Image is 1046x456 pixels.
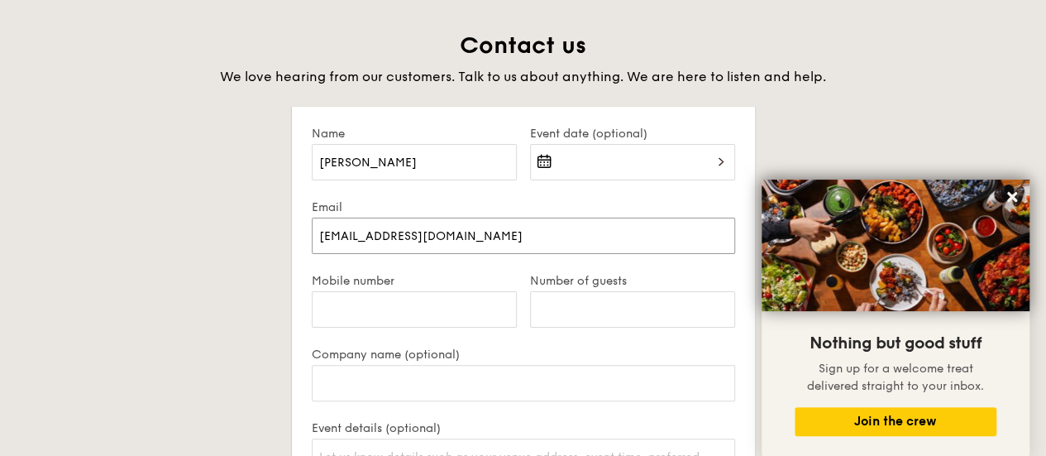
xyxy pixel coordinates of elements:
[999,184,1025,210] button: Close
[220,69,826,84] span: We love hearing from our customers. Talk to us about anything. We are here to listen and help.
[312,274,517,288] label: Mobile number
[762,180,1029,311] img: DSC07876-Edit02-Large.jpeg
[460,31,586,60] span: Contact us
[807,362,984,393] span: Sign up for a welcome treat delivered straight to your inbox.
[810,334,982,353] span: Nothing but good stuff
[312,421,735,435] label: Event details (optional)
[530,127,735,141] label: Event date (optional)
[312,200,735,214] label: Email
[530,274,735,288] label: Number of guests
[312,127,517,141] label: Name
[312,348,735,362] label: Company name (optional)
[795,407,996,436] button: Join the crew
